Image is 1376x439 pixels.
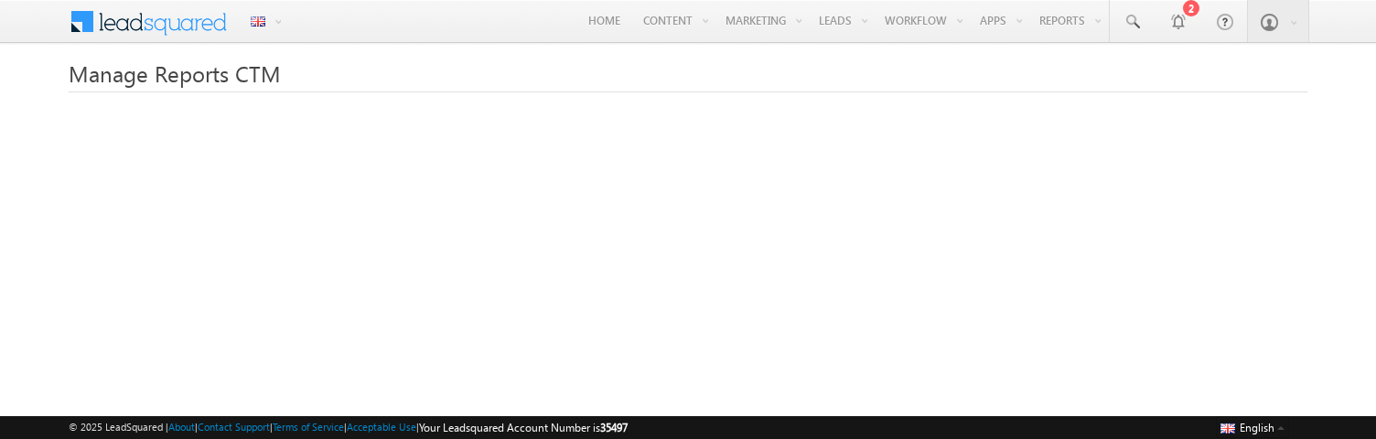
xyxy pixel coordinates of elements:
[1216,416,1289,438] button: English
[198,421,270,433] a: Contact Support
[419,421,628,434] span: Your Leadsquared Account Number is
[273,421,344,433] a: Terms of Service
[168,421,195,433] a: About
[600,421,628,434] span: 35497
[69,419,628,436] span: © 2025 LeadSquared | | | | |
[69,59,281,88] span: Manage Reports CTM
[1240,421,1274,434] span: English
[347,421,416,433] a: Acceptable Use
